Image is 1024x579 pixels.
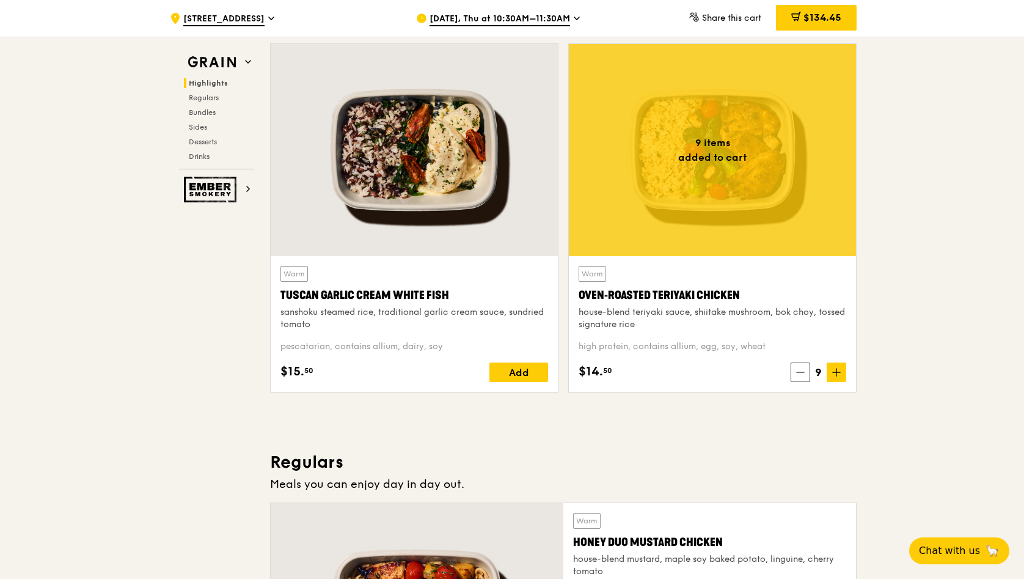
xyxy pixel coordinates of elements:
[919,544,980,558] span: Chat with us
[985,544,1000,558] span: 🦙
[304,366,313,375] span: 50
[579,287,846,304] div: Oven‑Roasted Teriyaki Chicken
[702,13,761,23] span: Share this cart
[579,266,606,282] div: Warm
[184,51,240,73] img: Grain web logo
[803,12,841,23] span: $134.45
[579,363,603,381] span: $14.
[573,534,846,551] div: Honey Duo Mustard Chicken
[280,363,304,381] span: $15.
[189,138,217,146] span: Desserts
[184,177,240,202] img: Ember Smokery web logo
[189,123,207,131] span: Sides
[280,341,548,353] div: pescatarian, contains allium, dairy, soy
[603,366,612,375] span: 50
[280,266,308,282] div: Warm
[189,108,216,117] span: Bundles
[189,94,219,102] span: Regulars
[280,306,548,331] div: sanshoku steamed rice, traditional garlic cream sauce, sundried tomato
[579,341,846,353] div: high protein, contains allium, egg, soy, wheat
[430,13,570,26] span: [DATE], Thu at 10:30AM–11:30AM
[183,13,265,26] span: [STREET_ADDRESS]
[810,364,827,381] span: 9
[189,152,210,161] span: Drinks
[270,476,857,493] div: Meals you can enjoy day in day out.
[189,79,228,87] span: Highlights
[573,553,846,578] div: house-blend mustard, maple soy baked potato, linguine, cherry tomato
[270,451,857,473] h3: Regulars
[489,363,548,382] div: Add
[909,537,1009,564] button: Chat with us🦙
[579,306,846,331] div: house-blend teriyaki sauce, shiitake mushroom, bok choy, tossed signature rice
[280,287,548,304] div: Tuscan Garlic Cream White Fish
[573,513,601,529] div: Warm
